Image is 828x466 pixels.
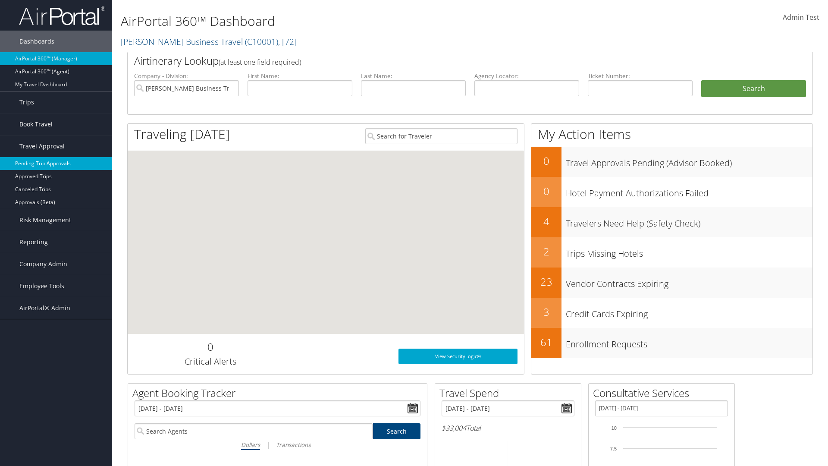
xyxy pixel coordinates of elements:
[19,91,34,113] span: Trips
[19,231,48,253] span: Reporting
[135,423,373,439] input: Search Agents
[19,253,67,275] span: Company Admin
[474,72,579,80] label: Agency Locator:
[531,207,812,237] a: 4Travelers Need Help (Safety Check)
[442,423,574,433] h6: Total
[531,335,561,349] h2: 61
[134,356,286,368] h3: Critical Alerts
[531,177,812,207] a: 0Hotel Payment Authorizations Failed
[566,274,812,290] h3: Vendor Contracts Expiring
[19,113,53,135] span: Book Travel
[531,298,812,328] a: 3Credit Cards Expiring
[531,147,812,177] a: 0Travel Approvals Pending (Advisor Booked)
[701,80,806,98] button: Search
[593,386,734,400] h2: Consultative Services
[531,214,561,229] h2: 4
[398,349,517,364] a: View SecurityLogic®
[783,4,819,31] a: Admin Test
[121,36,297,47] a: [PERSON_NAME] Business Travel
[134,54,749,68] h2: Airtinerary Lookup
[373,423,421,439] a: Search
[531,154,561,168] h2: 0
[566,304,812,320] h3: Credit Cards Expiring
[531,274,561,289] h2: 23
[219,57,301,67] span: (at least one field required)
[531,328,812,358] a: 61Enrollment Requests
[442,423,466,433] span: $33,004
[278,36,297,47] span: , [ 72 ]
[19,297,70,319] span: AirPortal® Admin
[531,305,561,319] h2: 3
[588,72,693,80] label: Ticket Number:
[610,446,617,451] tspan: 7.5
[566,243,812,260] h3: Trips Missing Hotels
[566,183,812,199] h3: Hotel Payment Authorizations Failed
[135,439,420,450] div: |
[245,36,278,47] span: ( C10001 )
[19,31,54,52] span: Dashboards
[531,184,561,198] h2: 0
[241,441,260,449] i: Dollars
[783,13,819,22] span: Admin Test
[612,425,617,431] tspan: 10
[121,12,586,30] h1: AirPortal 360™ Dashboard
[19,6,105,26] img: airportal-logo.png
[132,386,427,400] h2: Agent Booking Tracker
[19,135,65,157] span: Travel Approval
[531,237,812,268] a: 2Trips Missing Hotels
[134,340,286,354] h2: 0
[566,153,812,169] h3: Travel Approvals Pending (Advisor Booked)
[276,441,310,449] i: Transactions
[531,125,812,143] h1: My Action Items
[19,275,64,297] span: Employee Tools
[134,72,239,80] label: Company - Division:
[531,268,812,298] a: 23Vendor Contracts Expiring
[439,386,581,400] h2: Travel Spend
[248,72,352,80] label: First Name:
[365,128,517,144] input: Search for Traveler
[531,244,561,259] h2: 2
[566,334,812,350] h3: Enrollment Requests
[566,213,812,230] h3: Travelers Need Help (Safety Check)
[361,72,466,80] label: Last Name:
[134,125,230,143] h1: Traveling [DATE]
[19,209,71,231] span: Risk Management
